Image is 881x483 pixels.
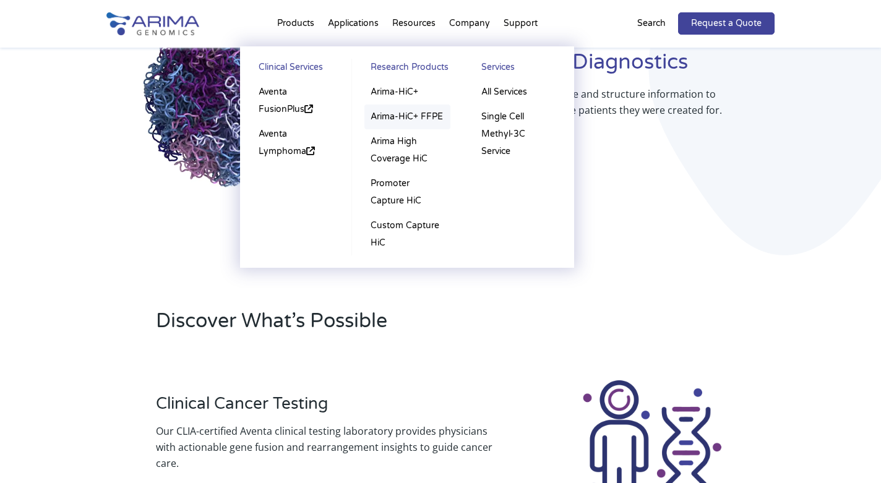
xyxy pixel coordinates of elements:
a: Arima High Coverage HiC [364,129,450,171]
a: Services [475,59,562,80]
a: Aventa Lymphoma [252,122,339,164]
h2: Discover What’s Possible [156,307,598,344]
a: Promoter Capture HiC [364,171,450,213]
a: Arima-HiC+ FFPE [364,105,450,129]
img: Arima-Genomics-logo [106,12,199,35]
a: Single Cell Methyl-3C Service [475,105,562,164]
a: Arima-HiC+ [364,80,450,105]
p: Search [637,15,666,32]
a: All Services [475,80,562,105]
h1: Redefining Cancer Diagnostics [382,48,775,86]
iframe: Chat Widget [819,424,881,483]
a: Research Products [364,59,450,80]
a: Aventa FusionPlus [252,80,339,122]
a: Request a Quote [678,12,775,35]
a: Clinical Services [252,59,339,80]
h3: Clinical Cancer Testing [156,394,492,423]
a: Custom Capture HiC [364,213,450,255]
p: Our CLIA-certified Aventa clinical testing laboratory provides physicians with actionable gene fu... [156,423,492,471]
